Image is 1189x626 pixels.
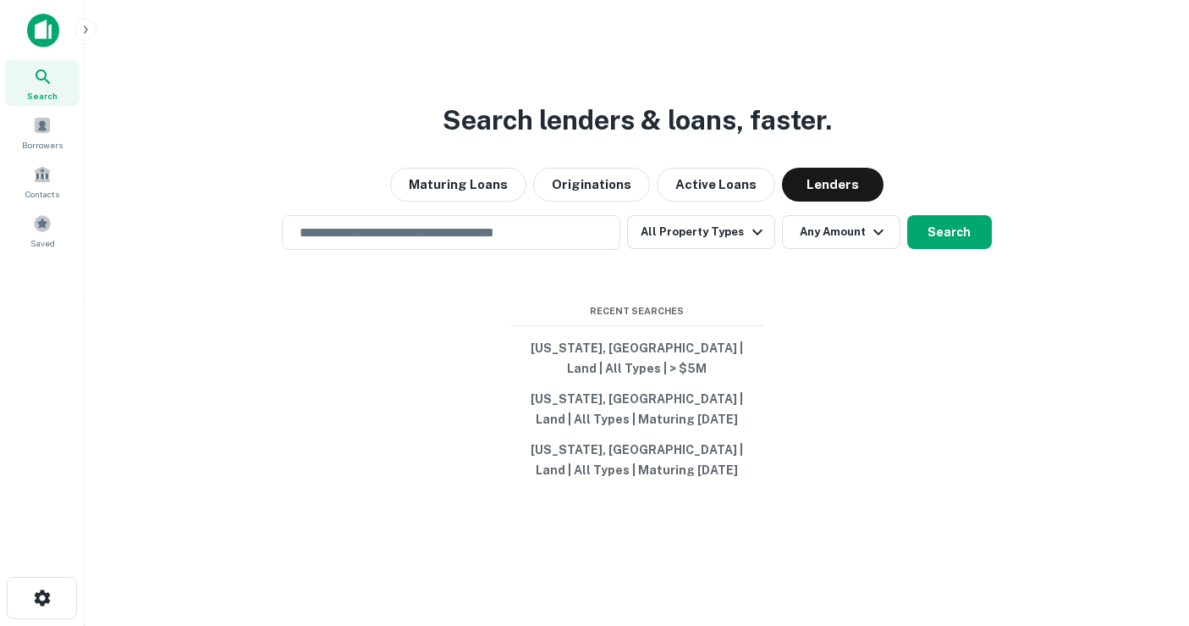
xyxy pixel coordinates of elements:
button: Lenders [782,168,883,202]
a: Saved [5,208,80,253]
a: Borrowers [5,109,80,155]
button: Search [907,215,992,249]
button: Any Amount [782,215,900,249]
span: Search [27,89,58,102]
a: Contacts [5,158,80,204]
h3: Search lenders & loans, faster. [443,100,832,141]
img: capitalize-icon.png [27,14,59,47]
button: Originations [533,168,650,202]
button: [US_STATE], [GEOGRAPHIC_DATA] | Land | All Types | Maturing [DATE] [510,384,764,435]
span: Borrowers [22,138,63,152]
button: [US_STATE], [GEOGRAPHIC_DATA] | Land | All Types | > $5M [510,333,764,384]
button: Maturing Loans [390,168,526,202]
button: [US_STATE], [GEOGRAPHIC_DATA] | Land | All Types | Maturing [DATE] [510,435,764,485]
button: All Property Types [627,215,774,249]
span: Recent Searches [510,304,764,319]
button: Active Loans [657,168,775,202]
span: Saved [30,236,55,250]
iframe: Chat Widget [1104,490,1189,572]
a: Search [5,60,80,106]
span: Contacts [25,187,59,201]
